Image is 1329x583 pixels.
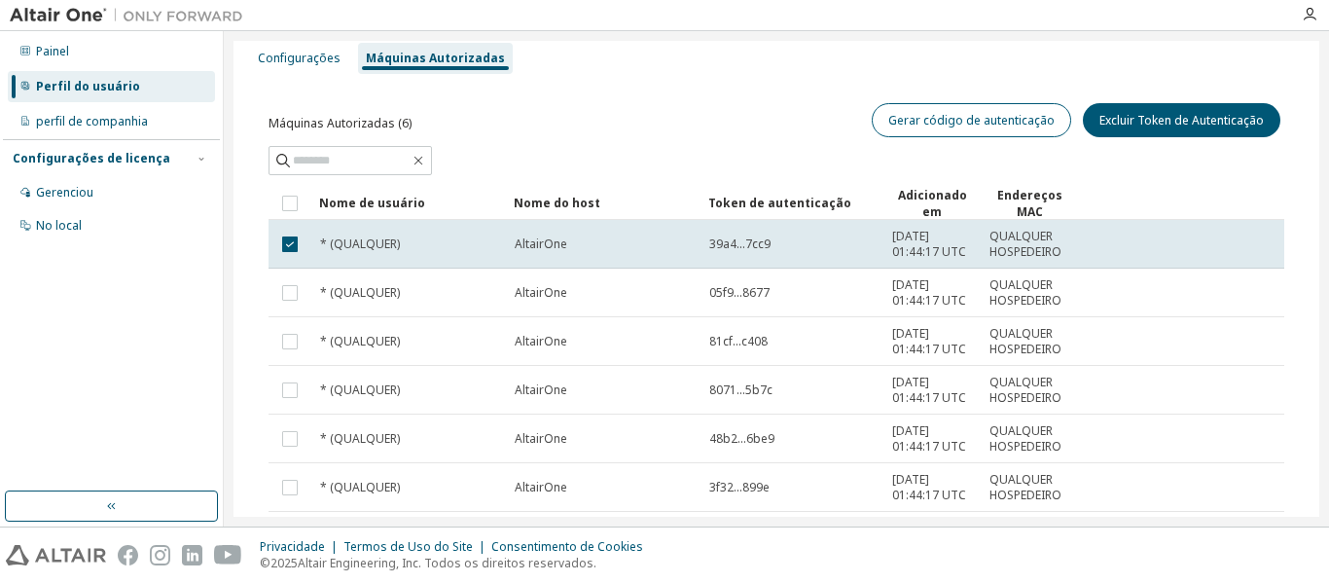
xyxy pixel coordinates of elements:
img: facebook.svg [118,545,138,565]
font: Adicionado em [898,187,967,220]
font: [DATE] 01:44:17 UTC [892,374,966,406]
font: Configurações de licença [13,150,170,166]
font: Endereços MAC [997,187,1062,220]
font: © [260,555,270,571]
img: altair_logo.svg [6,545,106,565]
font: QUALQUER HOSPEDEIRO [989,325,1061,357]
font: Privacidade [260,538,325,555]
font: QUALQUER HOSPEDEIRO [989,471,1061,503]
font: * (QUALQUER) [320,333,400,349]
font: Gerar código de autenticação [888,112,1055,128]
font: Gerenciou [36,184,93,200]
font: AltairOne [515,479,567,495]
font: AltairOne [515,430,567,447]
font: Nome do host [514,195,600,211]
font: 3f32...899e [709,479,770,495]
font: Excluir Token de Autenticação [1099,112,1264,128]
font: [DATE] 01:44:17 UTC [892,228,966,260]
font: * (QUALQUER) [320,479,400,495]
font: Token de autenticação [708,195,851,211]
button: Excluir Token de Autenticação [1083,103,1280,137]
font: 8071...5b7c [709,382,772,398]
font: perfil de companhia [36,113,148,129]
font: AltairOne [515,284,567,301]
font: Máquinas Autorizadas (6) [269,115,412,131]
font: * (QUALQUER) [320,284,400,301]
font: AltairOne [515,236,567,252]
font: 39a4...7cc9 [709,236,771,252]
font: QUALQUER HOSPEDEIRO [989,228,1061,260]
font: QUALQUER HOSPEDEIRO [989,374,1061,406]
font: AltairOne [515,382,567,398]
font: 05f9...8677 [709,284,770,301]
font: [DATE] 01:44:17 UTC [892,325,966,357]
font: QUALQUER HOSPEDEIRO [989,422,1061,455]
font: Máquinas Autorizadas [366,50,505,66]
font: [DATE] 01:44:17 UTC [892,471,966,503]
font: * (QUALQUER) [320,236,400,252]
font: Configurações [258,50,341,66]
font: 48b2...6be9 [709,430,774,447]
font: [DATE] 01:44:17 UTC [892,276,966,309]
font: Perfil do usuário [36,78,140,94]
font: * (QUALQUER) [320,382,400,398]
font: AltairOne [515,333,567,349]
font: * (QUALQUER) [320,430,400,447]
font: Termos de Uso do Site [343,538,473,555]
img: Altair Um [10,6,253,25]
font: Altair Engineering, Inc. Todos os direitos reservados. [298,555,596,571]
button: Gerar código de autenticação [872,103,1071,137]
font: Painel [36,43,69,59]
font: QUALQUER HOSPEDEIRO [989,276,1061,309]
img: linkedin.svg [182,545,202,565]
font: Consentimento de Cookies [491,538,643,555]
img: youtube.svg [214,545,242,565]
img: instagram.svg [150,545,170,565]
font: [DATE] 01:44:17 UTC [892,422,966,455]
font: 2025 [270,555,298,571]
font: Nome de usuário [319,195,425,211]
font: No local [36,217,82,234]
font: 81cf...c408 [709,333,768,349]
